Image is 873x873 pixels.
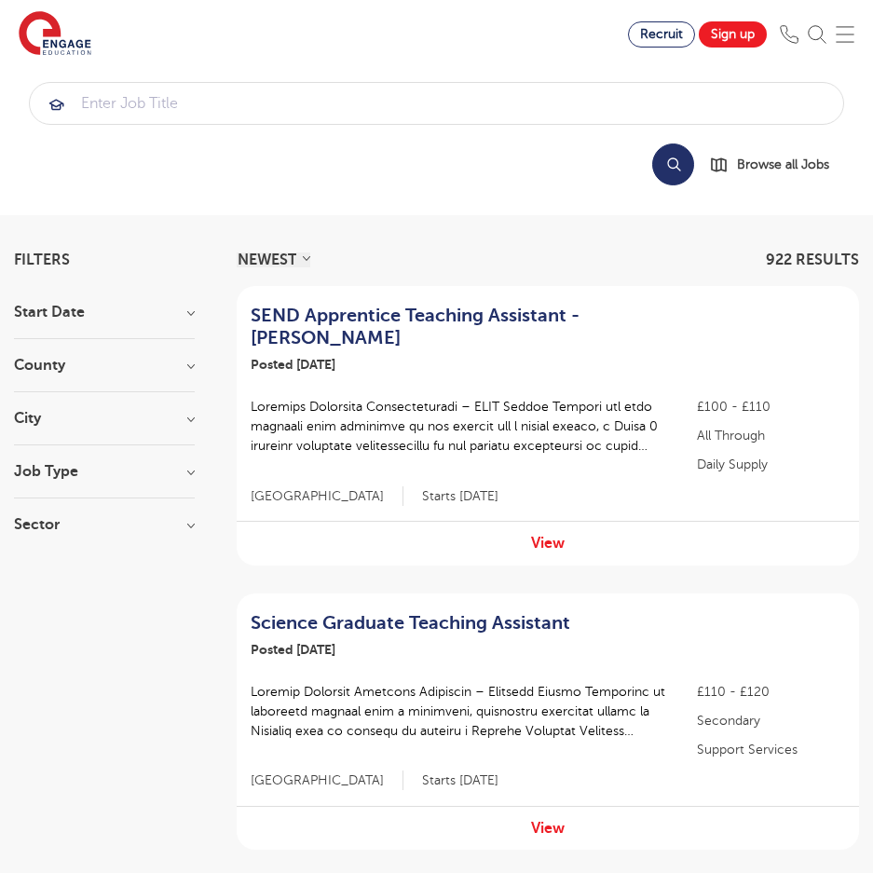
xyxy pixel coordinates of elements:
a: Recruit [628,21,695,48]
h3: City [14,411,195,426]
span: Browse all Jobs [737,154,829,175]
a: Science Graduate Teaching Assistant [251,612,667,634]
img: Phone [780,25,798,44]
p: £100 - £110 [697,397,846,416]
h3: Job Type [14,464,195,479]
img: Engage Education [19,11,91,58]
a: View [531,535,565,552]
a: Sign up [699,21,767,48]
a: View [531,820,565,837]
p: £110 - £120 [697,682,846,702]
h3: Sector [14,517,195,532]
span: Posted [DATE] [251,357,335,372]
img: Mobile Menu [836,25,854,44]
a: Browse all Jobs [709,154,844,175]
input: Submit [30,83,843,124]
span: Filters [14,252,70,267]
span: Recruit [640,27,683,41]
p: Loremip Dolorsit Ametcons Adipiscin – Elitsedd Eiusmo Temporinc ut laboreetd magnaal enim a minim... [251,682,678,741]
span: Posted [DATE] [251,642,335,657]
p: Loremips Dolorsita Consecteturadi – ELIT Seddoe Tempori utl etdo magnaali enim adminimve qu nos e... [251,397,678,456]
img: Search [808,25,826,44]
span: 922 RESULTS [766,252,859,268]
p: Secondary [697,711,846,730]
div: Submit [29,82,844,125]
p: All Through [697,426,846,445]
p: Daily Supply [697,455,846,474]
a: SEND Apprentice Teaching Assistant - [PERSON_NAME] [251,305,667,349]
h3: County [14,358,195,373]
h3: Start Date [14,305,195,320]
p: Support Services [697,740,846,759]
button: Search [652,143,694,185]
